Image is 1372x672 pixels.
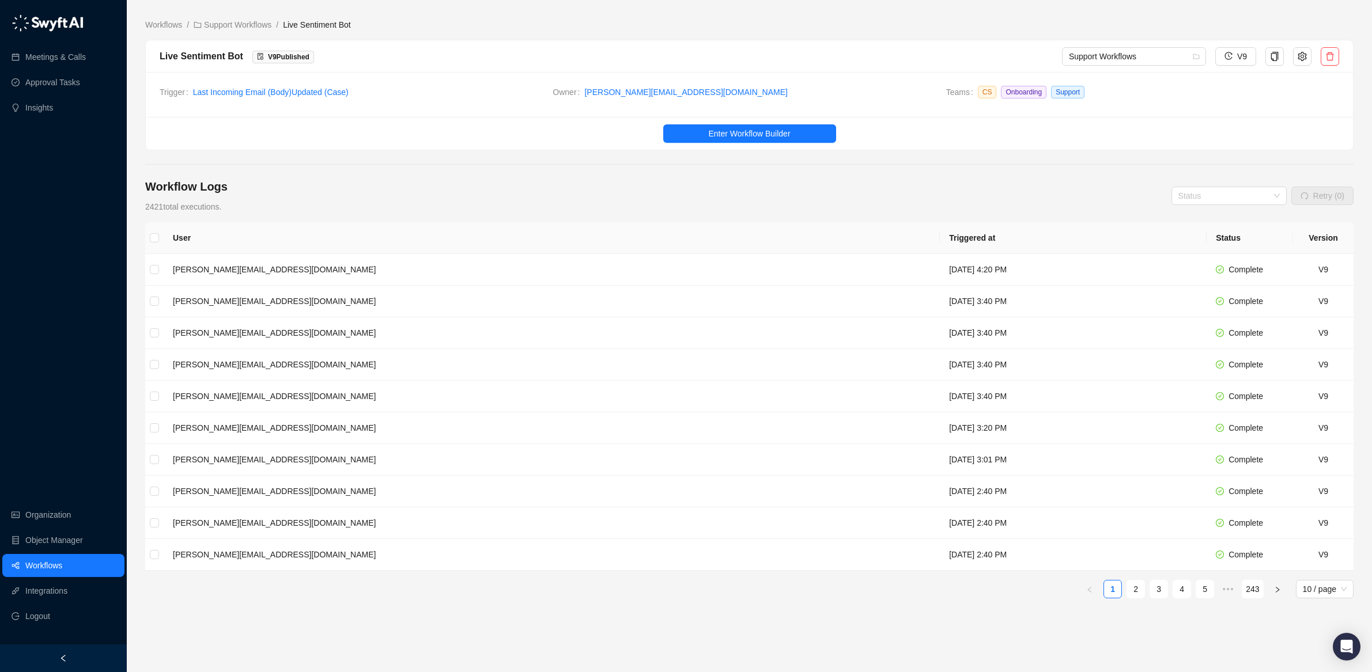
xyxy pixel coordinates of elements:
span: logout [12,612,20,620]
span: V 9 Published [268,53,309,61]
span: check-circle [1216,265,1224,274]
td: [PERSON_NAME][EMAIL_ADDRESS][DOMAIN_NAME] [164,444,940,476]
span: 2421 total executions. [145,202,221,211]
li: 5 [1196,580,1214,598]
span: Trigger [160,86,193,98]
span: check-circle [1216,424,1224,432]
td: V9 [1293,254,1354,286]
a: 243 [1242,580,1263,598]
td: [PERSON_NAME][EMAIL_ADDRESS][DOMAIN_NAME] [164,507,940,539]
span: Complete [1229,455,1263,464]
span: Enter Workflow Builder [708,127,790,140]
span: Teams [946,86,978,103]
a: 4 [1173,580,1190,598]
td: [DATE] 3:40 PM [940,349,1207,381]
th: Triggered at [940,222,1207,254]
span: delete [1325,52,1335,61]
span: file-done [257,53,264,60]
span: history [1224,52,1233,60]
button: Enter Workflow Builder [663,124,836,143]
th: Status [1207,222,1293,254]
span: Logout [25,605,50,628]
li: / [187,18,189,31]
button: V9 [1215,47,1256,66]
td: [PERSON_NAME][EMAIL_ADDRESS][DOMAIN_NAME] [164,539,940,571]
a: Meetings & Calls [25,45,86,69]
td: V9 [1293,539,1354,571]
span: Complete [1229,328,1263,337]
a: [PERSON_NAME][EMAIL_ADDRESS][DOMAIN_NAME] [584,86,787,98]
th: User [164,222,940,254]
a: Integrations [25,579,67,602]
td: [DATE] 3:01 PM [940,444,1207,476]
a: Enter Workflow Builder [146,124,1353,143]
span: right [1274,586,1281,593]
span: check-circle [1216,297,1224,305]
span: check-circle [1216,519,1224,527]
span: folder [194,21,202,29]
td: [DATE] 2:40 PM [940,476,1207,507]
a: Approval Tasks [25,71,80,94]
button: right [1268,580,1287,598]
span: 10 / page [1303,580,1347,598]
td: [DATE] 3:40 PM [940,381,1207,412]
td: V9 [1293,317,1354,349]
span: Onboarding [1001,86,1046,98]
a: 5 [1196,580,1214,598]
a: 2 [1127,580,1144,598]
li: 243 [1242,580,1263,598]
div: Live Sentiment Bot [160,49,243,63]
td: V9 [1293,412,1354,444]
h4: Workflow Logs [145,179,228,195]
span: Support Workflows [1069,48,1199,65]
a: 1 [1104,580,1121,598]
td: [PERSON_NAME][EMAIL_ADDRESS][DOMAIN_NAME] [164,254,940,286]
span: Complete [1229,518,1263,527]
span: check-circle [1216,392,1224,400]
li: Next Page [1268,580,1287,598]
span: Complete [1229,487,1263,496]
td: [PERSON_NAME][EMAIL_ADDRESS][DOMAIN_NAME] [164,381,940,412]
span: Complete [1229,550,1263,559]
td: V9 [1293,444,1354,476]
span: check-circle [1216,550,1224,559]
th: Version [1293,222,1354,254]
td: V9 [1293,286,1354,317]
li: 3 [1150,580,1168,598]
td: [DATE] 2:40 PM [940,507,1207,539]
li: 1 [1103,580,1122,598]
td: [DATE] 4:20 PM [940,254,1207,286]
td: V9 [1293,349,1354,381]
span: check-circle [1216,329,1224,337]
button: left [1080,580,1099,598]
div: Open Intercom Messenger [1333,633,1360,660]
li: / [276,18,278,31]
a: 3 [1150,580,1167,598]
td: [PERSON_NAME][EMAIL_ADDRESS][DOMAIN_NAME] [164,412,940,444]
span: Complete [1229,392,1263,401]
span: Complete [1229,265,1263,274]
td: [DATE] 3:40 PM [940,317,1207,349]
td: [DATE] 3:40 PM [940,286,1207,317]
a: Insights [25,96,53,119]
td: [DATE] 3:20 PM [940,412,1207,444]
td: V9 [1293,507,1354,539]
span: left [59,654,67,662]
img: logo-05li4sbe.png [12,14,84,32]
span: Complete [1229,423,1263,432]
span: check-circle [1216,455,1224,464]
td: [PERSON_NAME][EMAIL_ADDRESS][DOMAIN_NAME] [164,317,940,349]
td: [DATE] 2:40 PM [940,539,1207,571]
span: left [1086,586,1093,593]
li: 2 [1127,580,1145,598]
span: V9 [1237,50,1247,63]
a: folder Support Workflows [191,18,274,31]
li: Previous Page [1080,580,1099,598]
td: V9 [1293,381,1354,412]
td: [PERSON_NAME][EMAIL_ADDRESS][DOMAIN_NAME] [164,349,940,381]
li: 4 [1173,580,1191,598]
a: Workflows [143,18,184,31]
li: Next 5 Pages [1219,580,1237,598]
a: Organization [25,503,71,526]
span: CS [978,86,997,98]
